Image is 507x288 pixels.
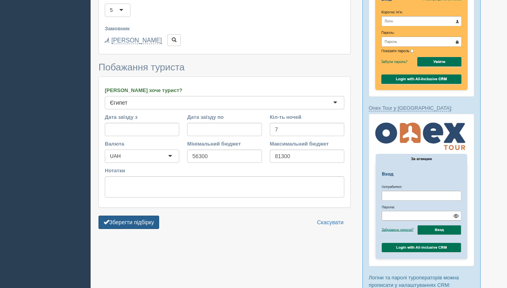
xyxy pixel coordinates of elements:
[270,123,344,136] input: 7-10 або 7,10,14
[369,105,451,111] a: Onex Tour у [GEOGRAPHIC_DATA]
[111,37,162,44] a: [PERSON_NAME]
[98,62,185,72] span: Побажання туриста
[105,167,344,174] label: Нотатки
[187,113,262,121] label: Дата заїзду по
[187,140,262,148] label: Мінімальний бюджет
[110,152,121,160] div: UAH
[110,99,127,107] div: Єгипет
[105,25,344,32] label: Замовник
[369,104,474,112] p: :
[369,114,474,266] img: onex-tour-%D0%BB%D0%BE%D0%B3%D0%B8%D0%BD-%D1%87%D0%B5%D1%80%D0%B5%D0%B7-%D1%81%D1%80%D0%BC-%D0%B4...
[98,216,159,229] button: Зберегти підбірку
[110,6,113,14] div: 5
[312,216,349,229] a: Скасувати
[105,140,179,148] label: Валюта
[105,87,344,94] label: [PERSON_NAME] хоче турист?
[105,113,179,121] label: Дата заїзду з
[270,140,344,148] label: Максимальний бюджет
[270,113,344,121] label: Кіл-ть ночей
